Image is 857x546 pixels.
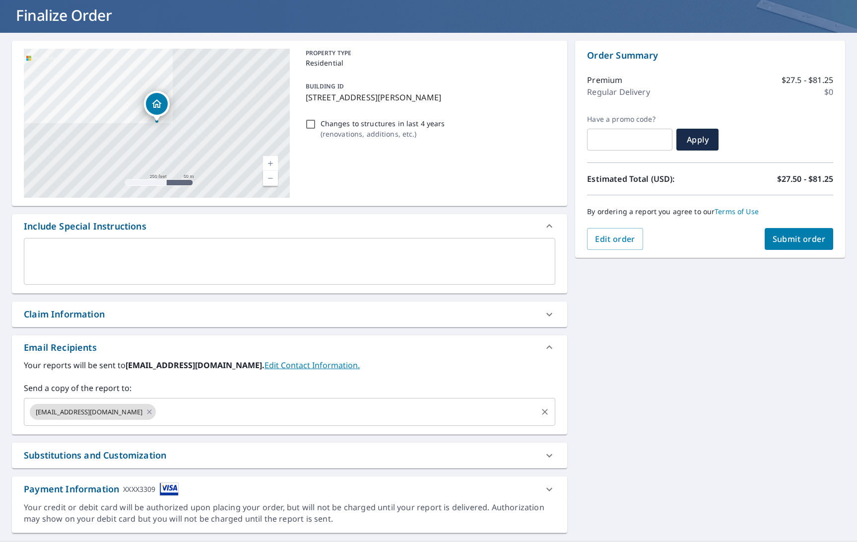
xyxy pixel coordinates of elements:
[587,173,710,185] p: Estimated Total (USD):
[676,129,719,151] button: Apply
[30,407,148,417] span: [EMAIL_ADDRESS][DOMAIN_NAME]
[587,74,622,86] p: Premium
[264,360,360,371] a: EditContactInfo
[12,476,567,502] div: Payment InformationXXXX3309cardImage
[24,220,146,233] div: Include Special Instructions
[24,449,166,462] div: Substitutions and Customization
[715,207,759,216] a: Terms of Use
[824,86,833,98] p: $0
[765,228,834,250] button: Submit order
[587,115,672,124] label: Have a promo code?
[777,173,833,185] p: $27.50 - $81.25
[24,502,555,525] div: Your credit or debit card will be authorized upon placing your order, but will not be charged unt...
[12,302,567,327] div: Claim Information
[24,382,555,394] label: Send a copy of the report to:
[587,207,833,216] p: By ordering a report you agree to our
[12,214,567,238] div: Include Special Instructions
[587,228,643,250] button: Edit order
[12,443,567,468] div: Substitutions and Customization
[321,129,445,139] p: ( renovations, additions, etc. )
[321,118,445,129] p: Changes to structures in last 4 years
[538,405,552,419] button: Clear
[123,482,155,496] div: XXXX3309
[24,308,105,321] div: Claim Information
[782,74,833,86] p: $27.5 - $81.25
[126,360,264,371] b: [EMAIL_ADDRESS][DOMAIN_NAME].
[587,49,833,62] p: Order Summary
[263,171,278,186] a: Current Level 17, Zoom Out
[773,234,826,244] span: Submit order
[12,335,567,359] div: Email Recipients
[306,91,552,103] p: [STREET_ADDRESS][PERSON_NAME]
[12,5,845,25] h1: Finalize Order
[30,404,156,420] div: [EMAIL_ADDRESS][DOMAIN_NAME]
[263,156,278,171] a: Current Level 17, Zoom In
[24,341,97,354] div: Email Recipients
[587,86,650,98] p: Regular Delivery
[684,134,711,145] span: Apply
[306,82,344,90] p: BUILDING ID
[144,91,170,122] div: Dropped pin, building 1, Residential property, 2 Taylor Woods Dr Saint Louis, MO 63122
[306,58,552,68] p: Residential
[24,359,555,371] label: Your reports will be sent to
[306,49,552,58] p: PROPERTY TYPE
[24,482,179,496] div: Payment Information
[160,482,179,496] img: cardImage
[595,234,635,244] span: Edit order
